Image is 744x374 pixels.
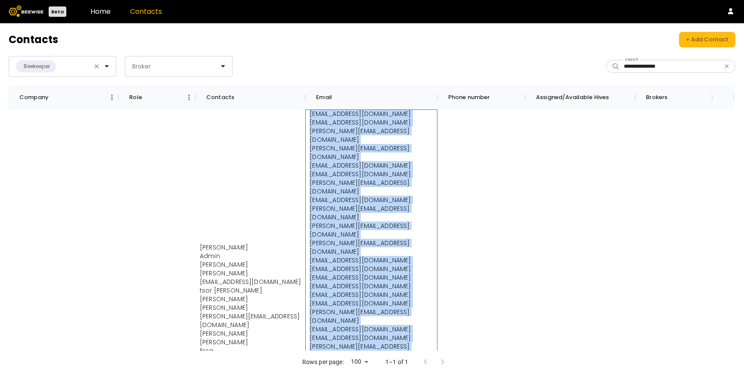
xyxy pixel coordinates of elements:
p: [PERSON_NAME][EMAIL_ADDRESS][DOMAIN_NAME] [310,127,433,144]
p: [EMAIL_ADDRESS][DOMAIN_NAME] [310,273,433,282]
button: + Add Contact [679,32,735,47]
div: Role [129,85,142,109]
div: Assigned/Available Hives [525,85,635,109]
div: Contacts [195,85,305,109]
a: Contacts [130,6,162,16]
p: [PERSON_NAME][EMAIL_ADDRESS][DOMAIN_NAME] [310,178,433,196]
p: [PERSON_NAME] [200,329,301,338]
p: [EMAIL_ADDRESS][DOMAIN_NAME] [310,196,433,204]
button: Sort [142,91,154,103]
div: Role [118,85,195,109]
p: tsor [PERSON_NAME] [200,286,301,295]
div: Assigned/Available Hives [536,85,609,109]
p: [PERSON_NAME][EMAIL_ADDRESS][DOMAIN_NAME] [310,308,433,325]
div: + Add Contact [686,35,728,44]
div: Phone number [437,85,525,109]
p: [PERSON_NAME] [200,338,301,346]
div: 100 [347,355,372,368]
p: [EMAIL_ADDRESS][DOMAIN_NAME] [310,325,433,333]
p: [PERSON_NAME][EMAIL_ADDRESS][DOMAIN_NAME] [310,221,433,239]
p: [PERSON_NAME] [200,243,301,252]
p: [PERSON_NAME][EMAIL_ADDRESS][DOMAIN_NAME] [310,342,433,359]
div: Brokers [646,85,667,109]
p: [EMAIL_ADDRESS][DOMAIN_NAME] [310,265,433,273]
div: Company [19,85,49,109]
div: Brokers [635,85,712,109]
p: [PERSON_NAME] [200,260,301,269]
h2: Contacts [9,34,58,45]
div: Contacts [206,85,234,109]
img: Beewise logo [9,6,43,17]
p: [PERSON_NAME][EMAIL_ADDRESS][DOMAIN_NAME] [310,239,433,256]
p: [EMAIL_ADDRESS][DOMAIN_NAME] [310,256,433,265]
p: 1–1 of 1 [385,358,408,366]
p: [EMAIL_ADDRESS][DOMAIN_NAME] [310,290,433,299]
p: [PERSON_NAME][EMAIL_ADDRESS][DOMAIN_NAME] [310,144,433,161]
button: Menu [183,91,195,104]
p: [EMAIL_ADDRESS][DOMAIN_NAME] [310,109,433,118]
div: Phone number [448,85,490,109]
p: [PERSON_NAME] [200,295,301,303]
p: [PERSON_NAME] [200,303,301,312]
p: [EMAIL_ADDRESS][DOMAIN_NAME] [310,333,433,342]
button: Menu [105,91,118,104]
div: Email [316,85,332,109]
p: [EMAIL_ADDRESS][DOMAIN_NAME] [310,170,433,178]
p: [PERSON_NAME][EMAIL_ADDRESS][DOMAIN_NAME] [310,204,433,221]
div: Company [9,85,118,109]
p: [PERSON_NAME] [200,269,301,277]
p: Erea [200,346,301,355]
p: Rows per page: [302,358,344,366]
p: [EMAIL_ADDRESS][DOMAIN_NAME] [310,282,433,290]
p: [EMAIL_ADDRESS][DOMAIN_NAME] [310,161,433,170]
a: Home [90,6,111,16]
p: [EMAIL_ADDRESS][DOMAIN_NAME] [200,277,301,286]
p: Admin [200,252,301,260]
div: Beta [49,6,66,17]
p: [EMAIL_ADDRESS][DOMAIN_NAME] [310,118,433,127]
div: Beekeeper [21,62,51,71]
div: Email [305,85,437,109]
button: Sort [49,91,61,103]
p: [EMAIL_ADDRESS][DOMAIN_NAME] [310,299,433,308]
p: [PERSON_NAME][EMAIL_ADDRESS][DOMAIN_NAME] [200,312,301,329]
